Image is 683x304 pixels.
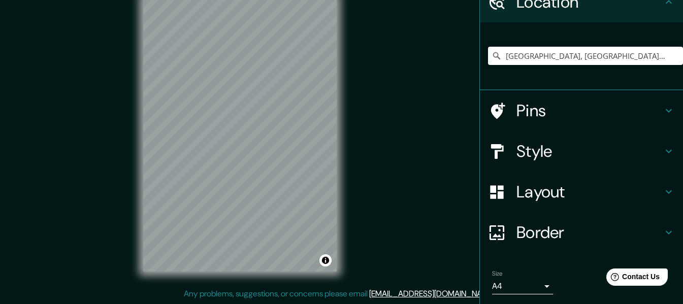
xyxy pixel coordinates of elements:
h4: Layout [516,182,663,202]
div: Layout [480,172,683,212]
p: Any problems, suggestions, or concerns please email . [184,288,496,300]
a: [EMAIL_ADDRESS][DOMAIN_NAME] [369,288,495,299]
div: Border [480,212,683,253]
label: Size [492,269,503,278]
div: Style [480,131,683,172]
button: Toggle attribution [319,254,332,266]
iframe: Help widget launcher [593,264,672,293]
input: Pick your city or area [488,47,683,65]
div: A4 [492,278,553,294]
h4: Pins [516,100,663,121]
div: Pins [480,90,683,131]
h4: Style [516,141,663,161]
h4: Border [516,222,663,243]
